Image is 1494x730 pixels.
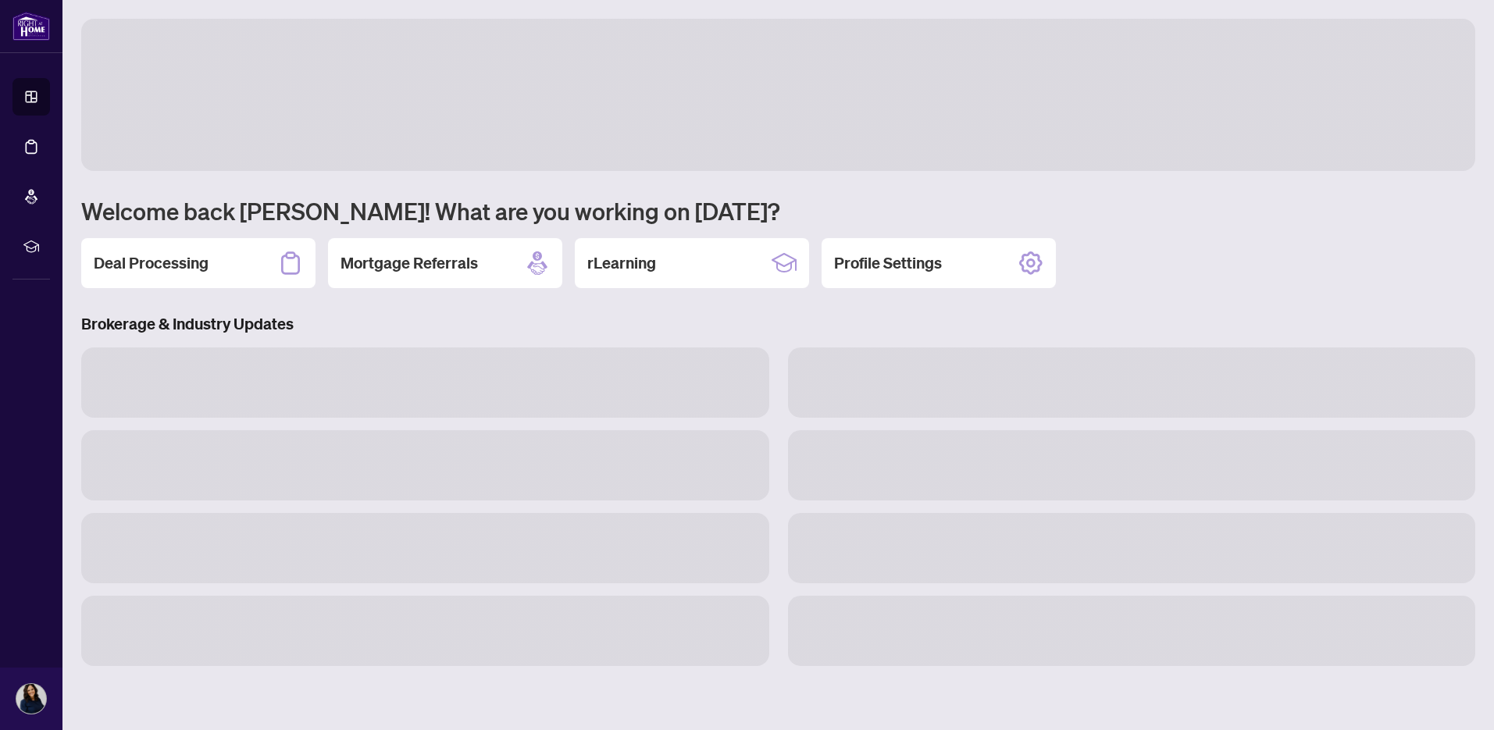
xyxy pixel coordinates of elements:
[834,252,942,274] h2: Profile Settings
[12,12,50,41] img: logo
[81,313,1475,335] h3: Brokerage & Industry Updates
[16,684,46,714] img: Profile Icon
[341,252,478,274] h2: Mortgage Referrals
[94,252,209,274] h2: Deal Processing
[81,196,1475,226] h1: Welcome back [PERSON_NAME]! What are you working on [DATE]?
[587,252,656,274] h2: rLearning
